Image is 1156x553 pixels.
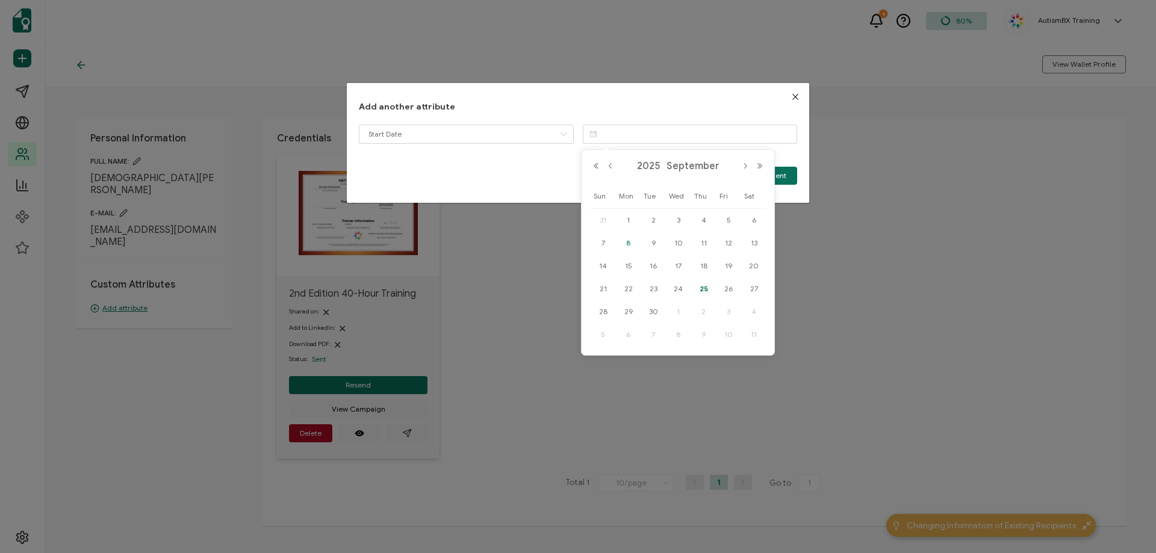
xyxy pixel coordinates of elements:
span: 4 [697,213,711,227]
span: 24 [671,282,686,296]
span: 2025 [634,160,663,172]
button: Close [782,83,809,111]
span: 31 [596,213,611,227]
span: 30 [646,304,660,319]
span: 7 [596,236,611,250]
span: 7 [646,327,660,342]
span: 27 [747,282,761,296]
span: 20 [747,259,761,273]
span: 1 [671,304,686,319]
span: 25 [697,282,711,296]
span: 10 [671,236,686,250]
span: 11 [747,327,761,342]
th: Tue [641,184,666,209]
th: Thu [691,184,716,209]
th: Wed [666,184,691,209]
span: 15 [621,259,636,273]
span: 8 [621,236,636,250]
span: 2 [697,304,711,319]
span: September [663,160,722,172]
span: 3 [671,213,686,227]
span: 6 [747,213,761,227]
span: 1 [621,213,636,227]
span: 5 [596,327,611,342]
span: 12 [721,236,736,250]
th: Mon [616,184,641,209]
span: 28 [596,304,611,319]
h1: Add another attribute [359,101,797,113]
th: Fri [716,184,742,209]
span: 19 [721,259,736,273]
span: 6 [621,327,636,342]
span: 10 [721,327,736,342]
span: 2 [646,213,660,227]
button: Next Year [753,162,767,170]
th: Sun [591,184,616,209]
span: 21 [596,282,611,296]
span: 22 [621,282,636,296]
span: 16 [646,259,660,273]
span: 5 [721,213,736,227]
span: 11 [697,236,711,250]
span: 23 [646,282,660,296]
div: dialog [347,83,809,203]
span: 29 [621,304,636,319]
button: Previous Year [589,162,603,170]
span: 18 [697,259,711,273]
span: 9 [646,236,660,250]
button: Previous Month [603,162,618,170]
span: 4 [747,304,761,319]
span: 26 [721,282,736,296]
th: Sat [741,184,766,209]
input: Choose attribute [359,125,574,144]
span: 3 [721,304,736,319]
span: 17 [671,259,686,273]
span: 8 [671,327,686,342]
iframe: Chat Widget [1096,495,1156,553]
span: 9 [697,327,711,342]
button: Next Month [738,162,753,170]
span: 14 [596,259,611,273]
span: 13 [747,236,761,250]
